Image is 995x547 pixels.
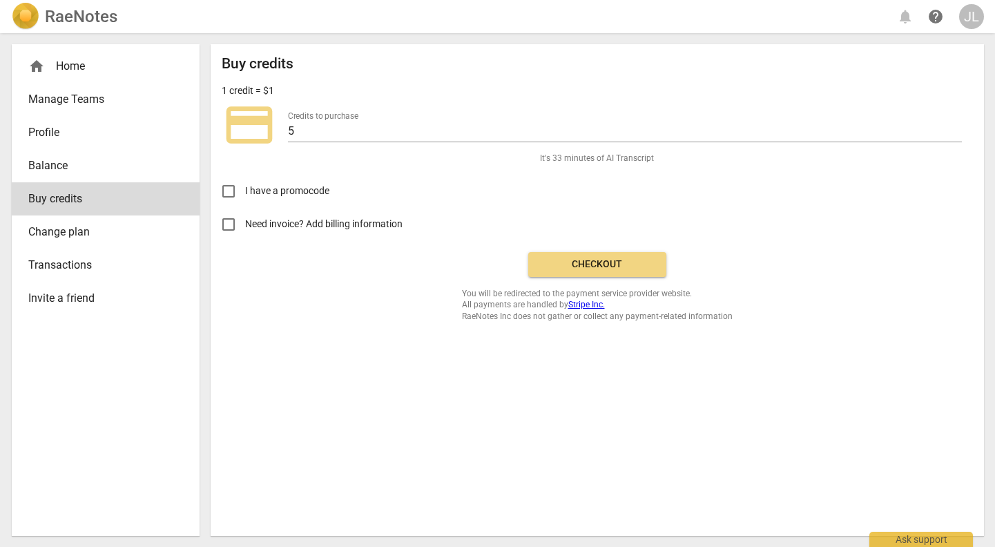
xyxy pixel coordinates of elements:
h2: RaeNotes [45,7,117,26]
a: Change plan [12,215,200,249]
label: Credits to purchase [288,112,358,120]
a: Profile [12,116,200,149]
a: Help [923,4,948,29]
span: help [927,8,944,25]
span: Transactions [28,257,172,273]
div: Home [12,50,200,83]
button: Checkout [528,252,666,277]
a: Stripe Inc. [568,300,605,309]
a: Manage Teams [12,83,200,116]
span: Buy credits [28,191,172,207]
span: home [28,58,45,75]
p: 1 credit = $1 [222,84,274,98]
span: Need invoice? Add billing information [245,217,405,231]
span: You will be redirected to the payment service provider website. All payments are handled by RaeNo... [462,288,733,323]
img: Logo [12,3,39,30]
a: LogoRaeNotes [12,3,117,30]
div: Ask support [869,532,973,547]
span: Change plan [28,224,172,240]
span: credit_card [222,97,277,153]
a: Transactions [12,249,200,282]
button: JL [959,4,984,29]
span: Checkout [539,258,655,271]
span: Manage Teams [28,91,172,108]
a: Buy credits [12,182,200,215]
span: Balance [28,157,172,174]
a: Balance [12,149,200,182]
h2: Buy credits [222,55,293,73]
a: Invite a friend [12,282,200,315]
span: It's 33 minutes of AI Transcript [540,153,654,164]
div: Home [28,58,172,75]
span: Profile [28,124,172,141]
span: I have a promocode [245,184,329,198]
span: Invite a friend [28,290,172,307]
